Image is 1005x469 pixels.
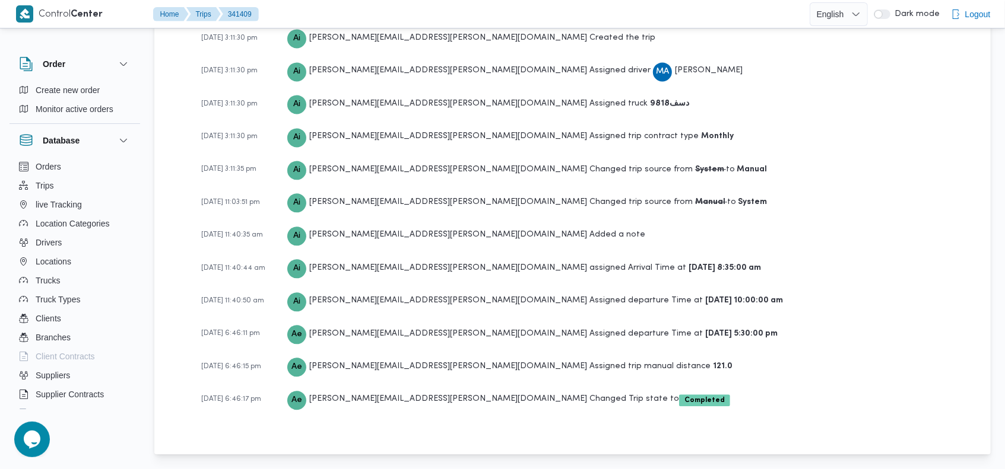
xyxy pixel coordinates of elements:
span: Ai [293,128,300,147]
div: Abdelrahman.ibrahim@illa.com.eg [287,29,306,48]
div: Muhammad Ahmad Abadalftah Muhammad [653,62,672,81]
span: Trips [36,178,54,193]
b: Manual [735,165,767,173]
div: Abdelrahman.ibrahim@illa.com.eg [287,193,306,212]
span: [DATE] 11:40:44 am [201,264,265,272]
span: [PERSON_NAME][EMAIL_ADDRESS][PERSON_NAME][DOMAIN_NAME] [309,296,587,304]
span: Clients [36,311,61,326]
b: [DATE] 10:00:00 am [705,296,783,304]
span: [PERSON_NAME][EMAIL_ADDRESS][PERSON_NAME][DOMAIN_NAME] [309,132,587,140]
span: [DATE] 3:11:30 pm [201,133,258,140]
span: [DATE] 3:11:35 pm [201,165,256,173]
span: Ae [291,358,302,377]
span: Devices [36,406,65,420]
span: Ae [291,325,302,344]
span: Completed [679,394,730,406]
span: Drivers [36,235,62,250]
span: Ae [291,391,302,410]
span: Ai [293,193,300,212]
button: Database [19,133,131,148]
button: Client Contracts [14,347,135,366]
span: Suppliers [36,368,70,382]
b: Monthly [701,132,734,140]
span: Trucks [36,273,60,288]
button: Drivers [14,233,135,252]
b: Manual [695,198,727,206]
button: Clients [14,309,135,328]
span: Create new order [36,83,100,97]
span: Branches [36,330,71,344]
b: [DATE] 8:35:00 am [689,264,761,272]
button: Trips [186,7,221,21]
div: Assigned driver [287,60,743,81]
span: [PERSON_NAME][EMAIL_ADDRESS][PERSON_NAME][DOMAIN_NAME] [309,34,587,42]
span: Monitor active orders [36,102,113,116]
h3: Order [43,57,65,71]
span: Ai [293,292,300,311]
button: 341409 [218,7,259,21]
span: Logout [965,7,991,21]
span: [DATE] 6:46:15 pm [201,363,261,370]
div: Ahmed.ebrahim@illa.com.eg [287,358,306,377]
span: Client Contracts [36,349,95,363]
h3: Database [43,133,80,148]
b: 121.0 [713,362,733,370]
div: Database [9,157,140,414]
button: Trips [14,176,135,195]
div: Abdelrahman.ibrahim@illa.com.eg [287,161,306,180]
img: X8yXhbKr1z7QwAAAABJRU5ErkJggg== [16,5,33,23]
span: Locations [36,254,71,269]
span: [PERSON_NAME][EMAIL_ADDRESS][PERSON_NAME][DOMAIN_NAME] [309,165,587,173]
div: Added a note [287,224,645,245]
div: Abdelrahman.ibrahim@illa.com.eg [287,62,306,81]
span: Ai [293,226,300,245]
button: Suppliers [14,366,135,385]
button: live Tracking [14,195,135,214]
button: Devices [14,404,135,423]
span: Ai [293,259,300,278]
button: Monitor active orders [14,100,135,119]
span: [PERSON_NAME] [675,66,743,74]
div: Abdelrahman.ibrahim@illa.com.eg [287,292,306,311]
span: [PERSON_NAME][EMAIL_ADDRESS][PERSON_NAME][DOMAIN_NAME] [309,362,587,370]
div: Abdelrahman.ibrahim@illa.com.eg [287,128,306,147]
button: Trucks [14,271,135,290]
iframe: chat widget [12,422,50,457]
span: [DATE] 6:46:17 pm [201,395,261,403]
span: Ai [293,161,300,180]
div: Assigned departure Time at [287,290,783,311]
span: [PERSON_NAME][EMAIL_ADDRESS][PERSON_NAME][DOMAIN_NAME] [309,100,587,107]
span: [DATE] 3:11:30 pm [201,34,258,42]
span: Truck Types [36,292,80,307]
button: Supplier Contracts [14,385,135,404]
span: Ai [293,95,300,114]
div: assigned Arrival Time at [287,257,761,278]
div: Abdelrahman.ibrahim@illa.com.eg [287,95,306,114]
button: Orders [14,157,135,176]
span: live Tracking [36,197,82,212]
div: Assigned trip manual distance [287,356,733,377]
span: Location Categories [36,216,110,231]
div: Assigned trip contract type [287,126,734,146]
span: [PERSON_NAME][EMAIL_ADDRESS][PERSON_NAME][DOMAIN_NAME] [309,231,587,238]
span: [DATE] 3:11:30 pm [201,100,258,107]
div: Abdelrahman.ibrahim@illa.com.eg [287,226,306,245]
button: Locations [14,252,135,271]
button: Location Categories [14,214,135,233]
button: Order [19,57,131,71]
b: System [695,165,726,173]
button: Branches [14,328,135,347]
span: [PERSON_NAME][EMAIL_ADDRESS][PERSON_NAME][DOMAIN_NAME] [309,264,587,272]
div: Created the trip [287,27,655,48]
span: Supplier Contracts [36,387,104,401]
div: Order [9,81,140,123]
span: Orders [36,159,61,174]
div: Assigned truck [287,93,689,114]
button: Logout [946,2,996,26]
b: Center [71,10,103,19]
button: Create new order [14,81,135,100]
b: دسف9818 [650,100,689,107]
span: [PERSON_NAME][EMAIL_ADDRESS][PERSON_NAME][DOMAIN_NAME] [309,66,587,74]
div: Abdelrahman.ibrahim@illa.com.eg [287,259,306,278]
span: [DATE] 3:11:30 pm [201,67,258,74]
